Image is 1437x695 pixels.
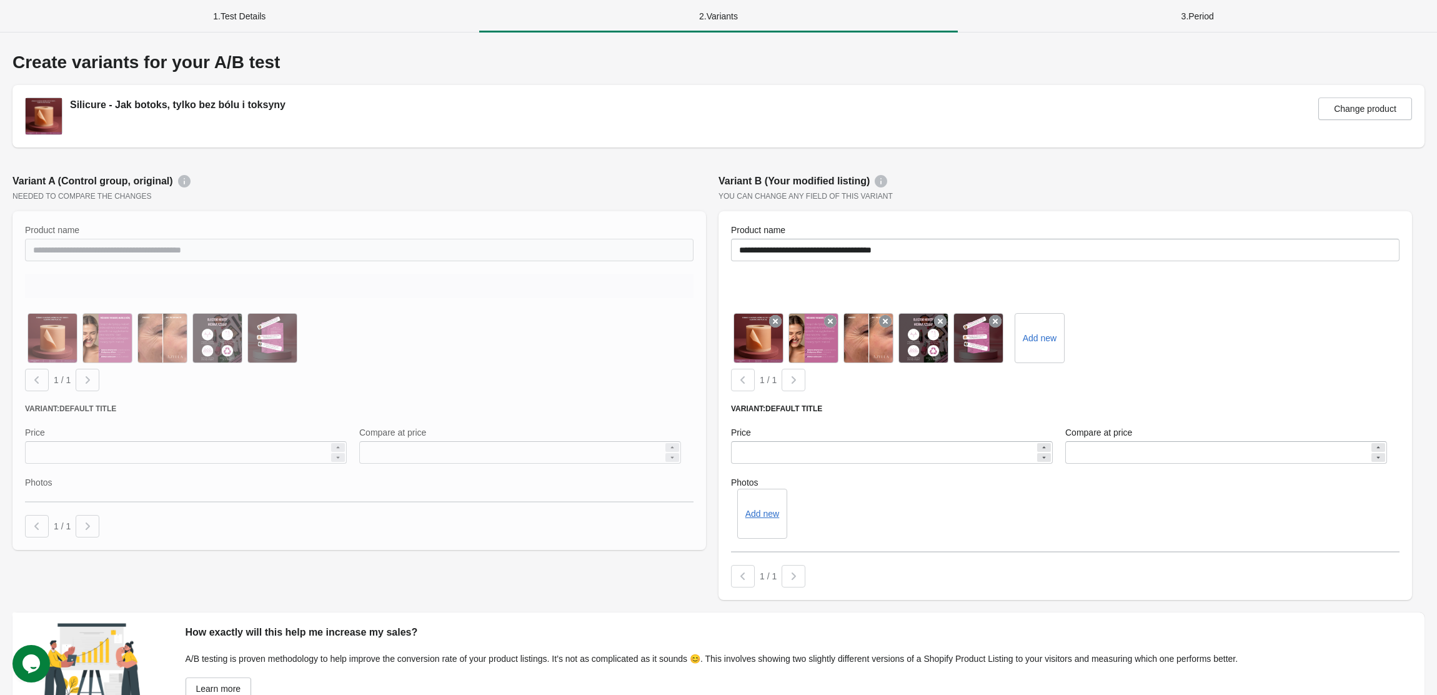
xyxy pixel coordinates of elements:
[196,684,241,694] span: Learn more
[54,375,71,385] span: 1 / 1
[12,174,706,189] div: Variant A (Control group, original)
[186,625,1413,640] div: How exactly will this help me increase my sales?
[1065,426,1132,439] label: Compare at price
[718,174,1412,189] div: Variant B (Your modified listing)
[54,521,71,531] span: 1 / 1
[12,645,52,682] iframe: chat widget
[760,375,777,385] span: 1 / 1
[718,191,1412,201] div: You can change any field of this variant
[760,571,777,581] span: 1 / 1
[1318,97,1412,120] button: Change product
[186,652,1413,665] div: A/B testing is proven methodology to help improve the conversion rate of your product listings. I...
[745,509,779,519] button: Add new
[731,426,751,439] label: Price
[1023,332,1057,344] label: Add new
[731,404,1400,414] div: Variant: Default Title
[731,224,785,236] label: Product name
[70,97,286,112] div: Silicure - Jak botoks, tylko bez bólu i toksyny
[731,476,1400,489] label: Photos
[1334,104,1396,114] span: Change product
[12,191,706,201] div: Needed to compare the changes
[12,52,1425,72] div: Create variants for your A/B test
